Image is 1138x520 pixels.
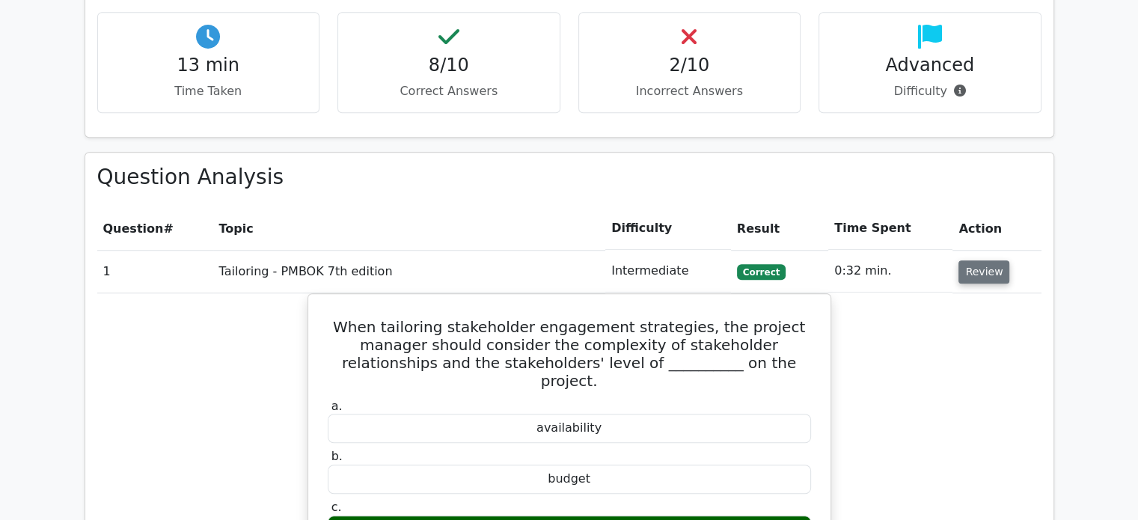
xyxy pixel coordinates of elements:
[591,82,789,100] p: Incorrect Answers
[110,82,308,100] p: Time Taken
[591,55,789,76] h4: 2/10
[828,207,952,250] th: Time Spent
[110,55,308,76] h4: 13 min
[97,250,213,293] td: 1
[331,399,343,413] span: a.
[328,465,811,494] div: budget
[731,207,828,250] th: Result
[213,250,606,293] td: Tailoring - PMBOK 7th edition
[828,250,952,293] td: 0:32 min.
[97,207,213,250] th: #
[605,207,731,250] th: Difficulty
[605,250,731,293] td: Intermediate
[350,55,548,76] h4: 8/10
[331,500,342,514] span: c.
[737,264,786,279] span: Correct
[331,449,343,463] span: b.
[350,82,548,100] p: Correct Answers
[326,318,813,390] h5: When tailoring stakeholder engagement strategies, the project manager should consider the complex...
[958,260,1009,284] button: Review
[97,165,1041,190] h3: Question Analysis
[328,414,811,443] div: availability
[952,207,1041,250] th: Action
[831,55,1029,76] h4: Advanced
[213,207,606,250] th: Topic
[831,82,1029,100] p: Difficulty
[103,221,164,236] span: Question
